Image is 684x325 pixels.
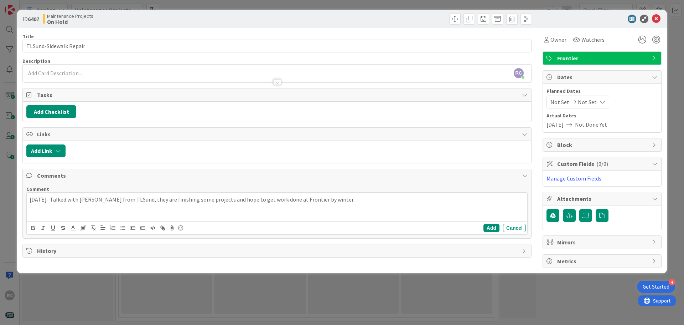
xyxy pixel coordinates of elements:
[546,87,658,95] span: Planned Dates
[546,112,658,120] span: Actual Dates
[22,33,34,40] label: Title
[575,120,607,129] span: Not Done Yet
[22,58,50,64] span: Description
[22,40,532,52] input: type card name here...
[37,130,518,138] span: Links
[550,35,566,44] span: Owner
[637,281,675,293] div: Open Get Started checklist, remaining modules: 4
[26,105,76,118] button: Add Checklist
[37,91,518,99] span: Tasks
[30,195,524,204] p: [DATE]- Talked with [PERSON_NAME] from TLSund, they are finishing some projects and hope to get w...
[557,141,648,149] span: Block
[643,283,669,290] div: Get Started
[37,247,518,255] span: History
[514,68,524,78] span: RC
[546,175,601,182] a: Manage Custom Fields
[26,144,66,157] button: Add Link
[669,279,675,285] div: 4
[15,1,32,10] span: Support
[26,186,49,192] span: Comment
[557,73,648,81] span: Dates
[578,98,597,106] span: Not Set
[557,238,648,247] span: Mirrors
[22,15,39,23] span: ID
[28,15,39,22] b: 6407
[596,160,608,167] span: ( 0/0 )
[47,13,93,19] span: Maintenance Projects
[550,98,569,106] span: Not Set
[37,171,518,180] span: Comments
[557,257,648,265] span: Metrics
[557,54,648,62] span: Frontier
[557,159,648,168] span: Custom Fields
[557,194,648,203] span: Attachments
[47,19,93,25] b: On Hold
[503,224,526,232] button: Cancel
[546,120,564,129] span: [DATE]
[581,35,605,44] span: Watchers
[483,224,499,232] button: Add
